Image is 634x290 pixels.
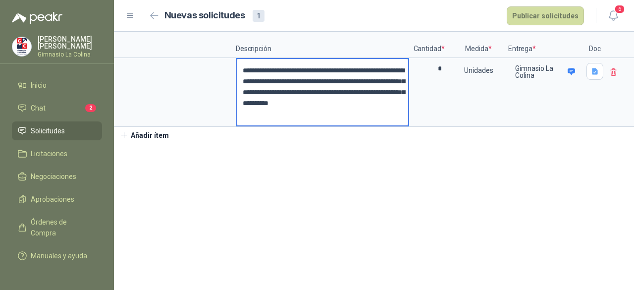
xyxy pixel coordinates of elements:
[12,144,102,163] a: Licitaciones
[31,194,74,205] span: Aprobaciones
[237,125,296,134] p: Máximo 200 caracteres
[450,59,507,82] div: Unidades
[31,250,87,261] span: Manuales y ayuda
[12,121,102,140] a: Solicitudes
[253,10,264,22] div: 1
[38,52,102,58] p: Gimnasio La Colina
[31,148,67,159] span: Licitaciones
[31,125,65,136] span: Solicitudes
[31,80,47,91] span: Inicio
[164,8,245,23] h2: Nuevas solicitudes
[409,32,449,58] p: Cantidad
[85,104,96,112] span: 2
[582,32,607,58] p: Doc
[114,127,175,144] button: Añadir ítem
[449,32,508,58] p: Medida
[604,7,622,25] button: 6
[12,12,62,24] img: Logo peakr
[31,103,46,114] span: Chat
[12,213,102,242] a: Órdenes de Compra
[62,32,236,58] p: Producto
[12,246,102,265] a: Manuales y ayuda
[31,171,76,182] span: Negociaciones
[12,190,102,209] a: Aprobaciones
[31,217,93,238] span: Órdenes de Compra
[614,4,625,14] span: 6
[508,32,582,58] p: Entrega
[38,36,102,50] p: [PERSON_NAME] [PERSON_NAME]
[507,6,584,25] button: Publicar solicitudes
[236,32,409,58] p: Descripción
[12,99,102,117] a: Chat2
[12,76,102,95] a: Inicio
[12,167,102,186] a: Negociaciones
[12,37,31,56] img: Company Logo
[515,65,564,79] p: Gimnasio La Colina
